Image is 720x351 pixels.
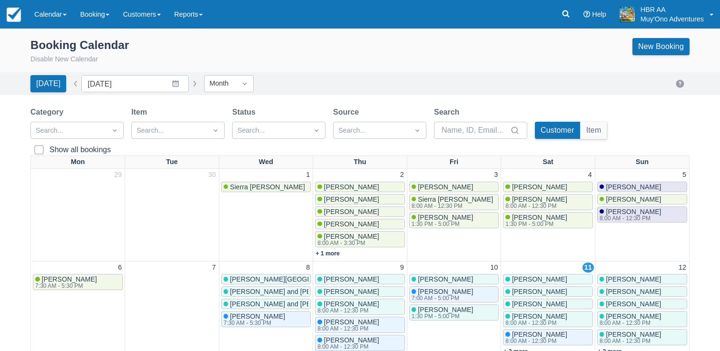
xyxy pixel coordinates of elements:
div: 1:30 PM - 5:00 PM [412,313,472,319]
a: Sun [634,156,651,168]
div: 1:30 PM - 5:00 PM [412,221,472,227]
a: [PERSON_NAME]8:00 AM - 12:30 PM [503,329,593,345]
a: [PERSON_NAME][GEOGRAPHIC_DATA] [221,274,311,284]
span: [PERSON_NAME] [324,183,379,191]
a: [PERSON_NAME] [597,194,687,205]
span: [PERSON_NAME] [512,300,567,308]
a: [PERSON_NAME] [597,274,687,284]
span: [PERSON_NAME] [606,331,661,338]
a: 1 [304,170,312,180]
span: [PERSON_NAME] [606,288,661,295]
a: [PERSON_NAME] [409,182,499,192]
a: [PERSON_NAME]8:00 AM - 12:30 PM [503,194,593,210]
i: Help [583,11,590,18]
span: [PERSON_NAME] [418,183,473,191]
div: 8:00 AM - 12:30 PM [600,338,660,344]
div: Booking Calendar [30,38,129,52]
a: 3 [492,170,500,180]
div: 8:00 AM - 12:30 PM [412,203,491,209]
a: [PERSON_NAME] [315,219,405,229]
a: [PERSON_NAME]8:00 AM - 12:30 PM [315,335,405,351]
button: Item [581,122,607,139]
label: Item [131,107,151,118]
span: [PERSON_NAME] [418,275,473,283]
span: [PERSON_NAME] [418,288,473,295]
a: [PERSON_NAME] [315,206,405,217]
a: 29 [112,170,124,180]
a: Thu [352,156,368,168]
a: [PERSON_NAME]8:00 AM - 12:30 PM [597,311,687,327]
span: [PERSON_NAME][GEOGRAPHIC_DATA] [230,275,355,283]
button: Disable New Calendar [30,54,98,65]
a: [PERSON_NAME]1:30 PM - 5:00 PM [409,304,499,321]
span: [PERSON_NAME] [606,275,661,283]
a: [PERSON_NAME]7:30 AM - 5:30 PM [221,311,311,327]
a: 6 [116,263,124,273]
label: Source [333,107,363,118]
div: 8:00 AM - 12:30 PM [317,308,377,313]
button: [DATE] [30,75,66,92]
div: Show all bookings [49,145,111,155]
a: [PERSON_NAME]1:30 PM - 5:00 PM [503,212,593,228]
span: [PERSON_NAME] [606,208,661,215]
span: [PERSON_NAME] [324,208,379,215]
span: [PERSON_NAME] [606,195,661,203]
div: 8:00 AM - 12:30 PM [505,203,565,209]
span: [PERSON_NAME] [324,220,379,228]
span: [PERSON_NAME] and [PERSON_NAME] [230,288,355,295]
a: [PERSON_NAME] [503,274,593,284]
div: Month [209,78,231,89]
a: Fri [448,156,460,168]
div: 8:00 AM - 3:30 PM [317,240,377,246]
div: 8:00 AM - 12:30 PM [317,326,377,331]
span: [PERSON_NAME] [418,306,473,313]
a: Sat [541,156,555,168]
span: [PERSON_NAME] [230,312,285,320]
span: Help [592,10,606,18]
span: Dropdown icon [240,79,249,88]
span: [PERSON_NAME] [324,288,379,295]
p: HBR AA [641,5,704,14]
a: [PERSON_NAME]1:30 PM - 5:00 PM [409,212,499,228]
a: 7 [210,263,218,273]
div: 7:00 AM - 5:00 PM [412,295,472,301]
a: [PERSON_NAME] [503,182,593,192]
span: [PERSON_NAME] [324,233,379,240]
span: [PERSON_NAME] [512,275,567,283]
span: [PERSON_NAME] [512,195,567,203]
label: Category [30,107,67,118]
div: 7:30 AM - 5:30 PM [224,320,284,326]
a: 12 [677,263,688,273]
span: [PERSON_NAME] [324,275,379,283]
a: 10 [488,263,500,273]
a: [PERSON_NAME] [315,274,405,284]
a: 30 [207,170,218,180]
a: Wed [257,156,275,168]
a: [PERSON_NAME] [315,286,405,297]
a: Mon [69,156,87,168]
a: [PERSON_NAME] [597,299,687,309]
span: Dropdown icon [312,126,321,135]
span: Dropdown icon [110,126,119,135]
span: [PERSON_NAME] and [PERSON_NAME] [230,300,355,308]
a: [PERSON_NAME]8:00 AM - 12:30 PM [503,311,593,327]
a: [PERSON_NAME]7:00 AM - 5:00 PM [409,286,499,302]
a: Sierra [PERSON_NAME] [221,182,311,192]
span: [PERSON_NAME] [606,300,661,308]
a: Tue [164,156,180,168]
span: [PERSON_NAME] [606,183,661,191]
div: 8:00 AM - 12:30 PM [600,215,660,221]
a: 11 [582,263,594,273]
p: Muy'Ono Adventures [641,14,704,24]
a: 8 [304,263,312,273]
span: [PERSON_NAME] [324,336,379,344]
a: 9 [398,263,406,273]
a: [PERSON_NAME] [597,182,687,192]
div: 8:00 AM - 12:30 PM [317,344,377,350]
a: [PERSON_NAME] [315,182,405,192]
span: [PERSON_NAME] [606,312,661,320]
a: [PERSON_NAME]8:00 AM - 12:30 PM [315,317,405,333]
a: [PERSON_NAME] [503,286,593,297]
a: [PERSON_NAME]7:30 AM - 5:30 PM [33,274,123,290]
div: 1:30 PM - 5:00 PM [505,221,565,227]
